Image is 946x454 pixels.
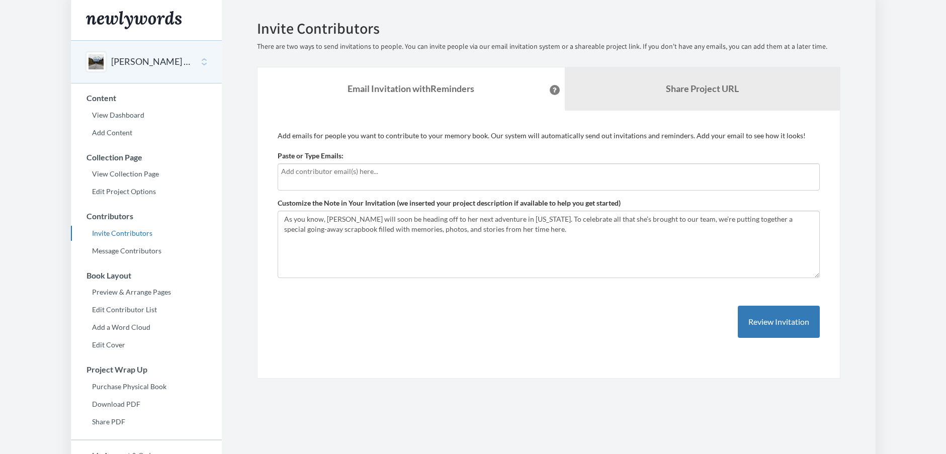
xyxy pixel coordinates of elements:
[71,379,222,394] a: Purchase Physical Book
[71,153,222,162] h3: Collection Page
[71,94,222,103] h3: Content
[111,55,193,68] button: [PERSON_NAME] Going Away Memories
[71,108,222,123] a: View Dashboard
[257,42,840,52] p: There are two ways to send invitations to people. You can invite people via our email invitation ...
[71,365,222,374] h3: Project Wrap Up
[71,243,222,258] a: Message Contributors
[71,337,222,352] a: Edit Cover
[71,285,222,300] a: Preview & Arrange Pages
[278,198,621,208] label: Customize the Note in Your Invitation (we inserted your project description if available to help ...
[71,320,222,335] a: Add a Word Cloud
[738,306,820,338] button: Review Invitation
[71,271,222,280] h3: Book Layout
[71,414,222,429] a: Share PDF
[86,11,182,29] img: Newlywords logo
[71,302,222,317] a: Edit Contributor List
[71,125,222,140] a: Add Content
[71,184,222,199] a: Edit Project Options
[278,131,820,141] p: Add emails for people you want to contribute to your memory book. Our system will automatically s...
[281,166,816,177] input: Add contributor email(s) here...
[71,212,222,221] h3: Contributors
[278,211,820,278] textarea: As you know, [PERSON_NAME] will soon be heading off to her next adventure in [US_STATE]. To celeb...
[71,397,222,412] a: Download PDF
[666,83,739,94] b: Share Project URL
[348,83,474,94] strong: Email Invitation with Reminders
[71,166,222,181] a: View Collection Page
[257,20,840,37] h2: Invite Contributors
[71,226,222,241] a: Invite Contributors
[278,151,343,161] label: Paste or Type Emails:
